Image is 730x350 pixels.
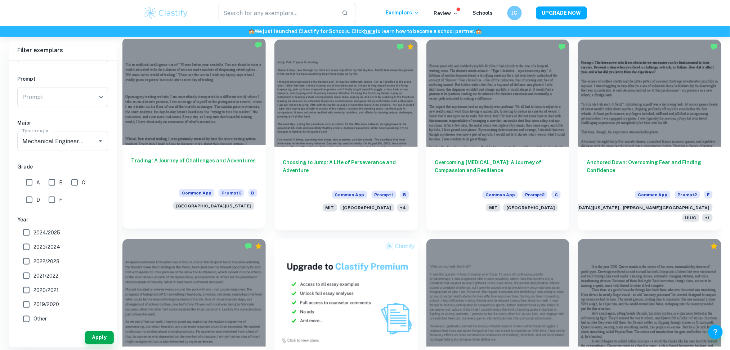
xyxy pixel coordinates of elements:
button: Apply [85,331,114,344]
span: MIT [323,204,337,212]
a: Trading: A Journey of Challenges and AdventuresCommon AppPrompt6B[GEOGRAPHIC_DATA][US_STATE] [122,40,266,230]
div: Premium [255,243,262,250]
span: Prompt 6 [219,189,244,197]
span: Prompt 1 [372,191,396,199]
span: D [36,196,40,204]
span: Common App [179,189,214,197]
p: Exemplars [386,9,420,17]
span: 2020/2021 [33,286,59,294]
span: F [59,196,62,204]
span: C [552,191,561,199]
button: Help and Feedback [708,325,723,339]
div: Premium [407,43,414,50]
button: Open [95,136,106,146]
a: Overcoming [MEDICAL_DATA]: A Journey of Compassion and ResilienceCommon AppPrompt2CMIT[GEOGRAPHIC... [426,40,570,230]
button: JC [507,6,522,20]
h6: Filter exemplars [9,40,117,60]
a: here [364,28,375,34]
span: 2023/2024 [33,243,60,251]
h6: Year [17,216,108,224]
span: [GEOGRAPHIC_DATA] [340,204,394,212]
h6: Overcoming [MEDICAL_DATA]: A Journey of Compassion and Resilience [435,158,561,182]
img: Marked [255,41,262,49]
h6: JC [510,9,519,17]
h6: Grade [17,163,108,171]
h6: We just launched Clastify for Schools. Click to learn how to become a school partner. [1,27,729,35]
p: Review [434,9,458,17]
img: Thumbnail [274,239,418,346]
img: Marked [397,43,404,50]
label: Type a major [22,128,49,134]
span: + 1 [702,214,713,222]
div: Premium [711,243,718,250]
span: [GEOGRAPHIC_DATA][US_STATE] [173,202,254,210]
span: MIT [486,204,501,212]
span: Prompt 2 [675,191,700,199]
span: A [36,179,40,187]
span: Other [33,315,47,323]
span: 🏫 [248,28,255,34]
img: Marked [245,243,252,250]
h6: Choosing to Jump: A Life of Perseverance and Adventure [283,158,409,182]
span: Common App [483,191,518,199]
img: Marked [559,43,566,50]
span: F [704,191,713,199]
span: Prompt 2 [522,191,547,199]
a: Anchored Down: Overcoming Fear and Finding ConfidenceCommon AppPrompt2F[GEOGRAPHIC_DATA][US_STATE... [578,40,721,230]
span: Common App [332,191,367,199]
span: 🏫 [475,28,482,34]
span: UIUC [682,214,699,222]
span: Common App [635,191,671,199]
button: UPGRADE NOW [536,6,587,19]
a: Schools [473,10,493,16]
span: + 4 [397,204,409,212]
span: B [59,179,63,187]
h6: Anchored Down: Overcoming Fear and Finding Confidence [587,158,713,182]
span: B [400,191,409,199]
img: Marked [711,43,718,50]
img: Clastify logo [143,6,189,20]
span: B [248,189,257,197]
h6: Major [17,119,108,127]
span: C [82,179,85,187]
span: [GEOGRAPHIC_DATA][US_STATE] - [PERSON_NAME][GEOGRAPHIC_DATA] [542,204,713,212]
h6: Prompt [17,75,108,83]
a: Choosing to Jump: A Life of Perseverance and AdventureCommon AppPrompt1BMIT[GEOGRAPHIC_DATA]+4 [274,40,418,230]
h6: Trading: A Journey of Challenges and Adventures [131,157,257,180]
span: 2024/2025 [33,229,60,237]
span: 2021/2022 [33,272,58,280]
input: Search for any exemplars... [219,3,336,23]
span: 2019/2020 [33,301,59,309]
span: [GEOGRAPHIC_DATA] [503,204,558,212]
span: 2022/2023 [33,257,59,265]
